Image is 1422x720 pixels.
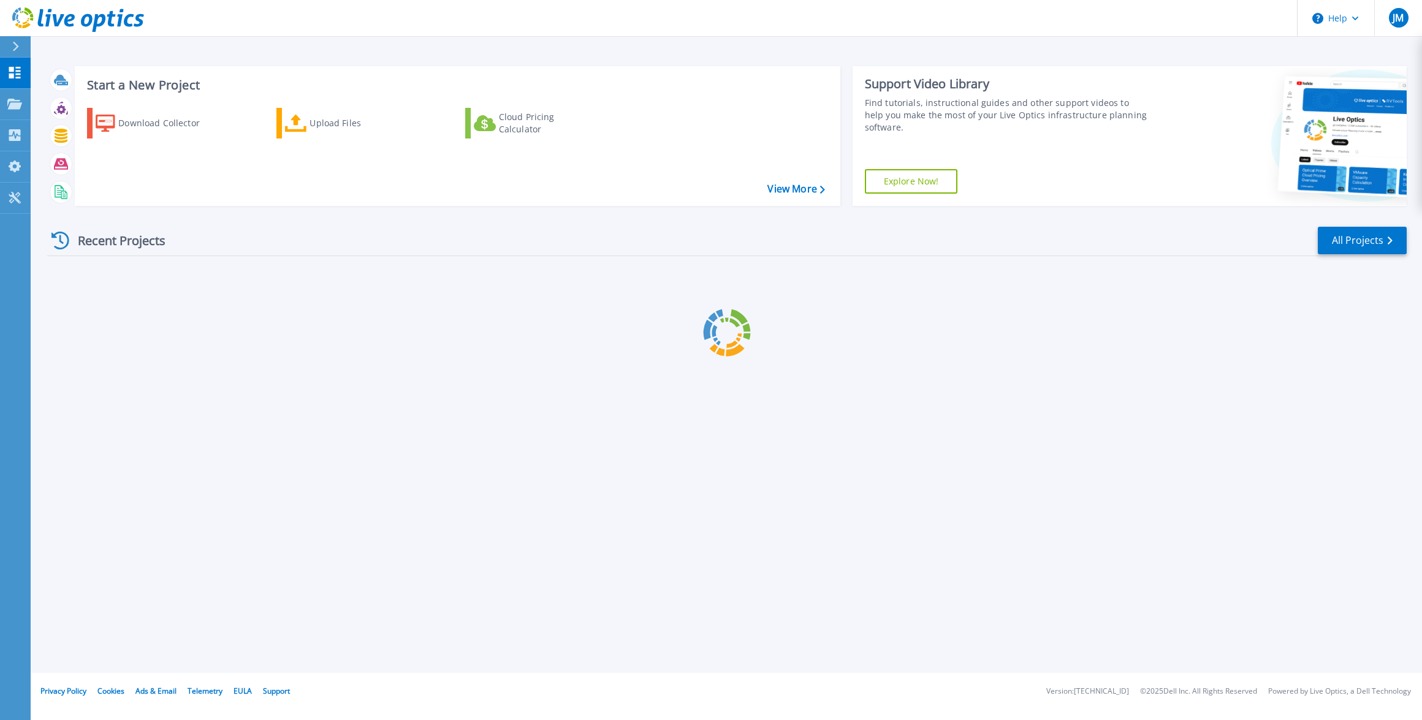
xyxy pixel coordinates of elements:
[234,686,252,696] a: EULA
[263,686,290,696] a: Support
[1140,688,1257,695] li: © 2025 Dell Inc. All Rights Reserved
[767,183,824,195] a: View More
[40,686,86,696] a: Privacy Policy
[47,225,182,256] div: Recent Projects
[1268,688,1411,695] li: Powered by Live Optics, a Dell Technology
[135,686,177,696] a: Ads & Email
[310,111,408,135] div: Upload Files
[1393,13,1404,23] span: JM
[465,108,602,138] a: Cloud Pricing Calculator
[499,111,597,135] div: Cloud Pricing Calculator
[865,169,958,194] a: Explore Now!
[188,686,222,696] a: Telemetry
[118,111,216,135] div: Download Collector
[1318,227,1407,254] a: All Projects
[97,686,124,696] a: Cookies
[1046,688,1129,695] li: Version: [TECHNICAL_ID]
[865,97,1150,134] div: Find tutorials, instructional guides and other support videos to help you make the most of your L...
[865,76,1150,92] div: Support Video Library
[276,108,413,138] a: Upload Files
[87,108,224,138] a: Download Collector
[87,78,824,92] h3: Start a New Project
